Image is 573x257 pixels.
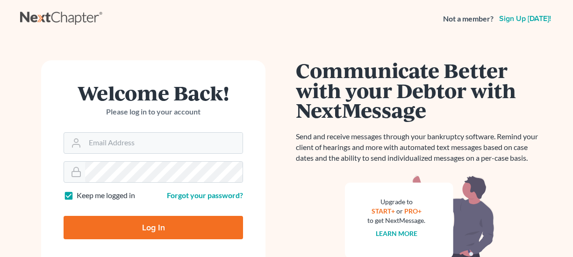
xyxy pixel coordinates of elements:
[64,107,243,117] p: Please log in to your account
[396,207,403,215] span: or
[85,133,243,153] input: Email Address
[497,15,553,22] a: Sign up [DATE]!
[64,216,243,239] input: Log In
[376,229,417,237] a: Learn more
[296,60,544,120] h1: Communicate Better with your Debtor with NextMessage
[77,190,135,201] label: Keep me logged in
[64,83,243,103] h1: Welcome Back!
[167,191,243,200] a: Forgot your password?
[443,14,494,24] strong: Not a member?
[372,207,395,215] a: START+
[296,131,544,164] p: Send and receive messages through your bankruptcy software. Remind your client of hearings and mo...
[367,197,425,207] div: Upgrade to
[404,207,422,215] a: PRO+
[367,216,425,225] div: to get NextMessage.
